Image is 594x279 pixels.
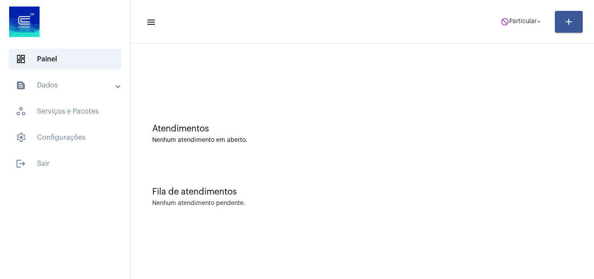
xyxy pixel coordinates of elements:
mat-icon: add [564,17,574,27]
span: Sair [9,153,121,174]
span: sidenav icon [16,132,26,143]
mat-icon: sidenav icon [146,17,155,27]
span: sidenav icon [16,54,26,64]
span: sidenav icon [16,106,26,117]
mat-expansion-panel-header: sidenav iconDados [5,75,130,96]
div: Nenhum atendimento em aberto. [152,137,572,144]
mat-icon: arrow_drop_down [535,18,543,26]
mat-icon: sidenav icon [16,80,26,91]
span: Particular [509,19,537,25]
div: Nenhum atendimento pendente. [152,200,245,207]
button: Particular [495,13,548,30]
span: Serviços e Pacotes [9,101,121,122]
mat-icon: sidenav icon [16,158,26,169]
span: Painel [9,49,121,70]
div: Atendimentos [152,124,572,134]
img: d4669ae0-8c07-2337-4f67-34b0df7f5ae4.jpeg [7,4,42,39]
div: Fila de atendimentos [152,187,572,197]
span: Configurações [9,127,121,148]
mat-panel-title: Dados [16,80,116,91]
mat-icon: do_not_disturb [501,17,509,26]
